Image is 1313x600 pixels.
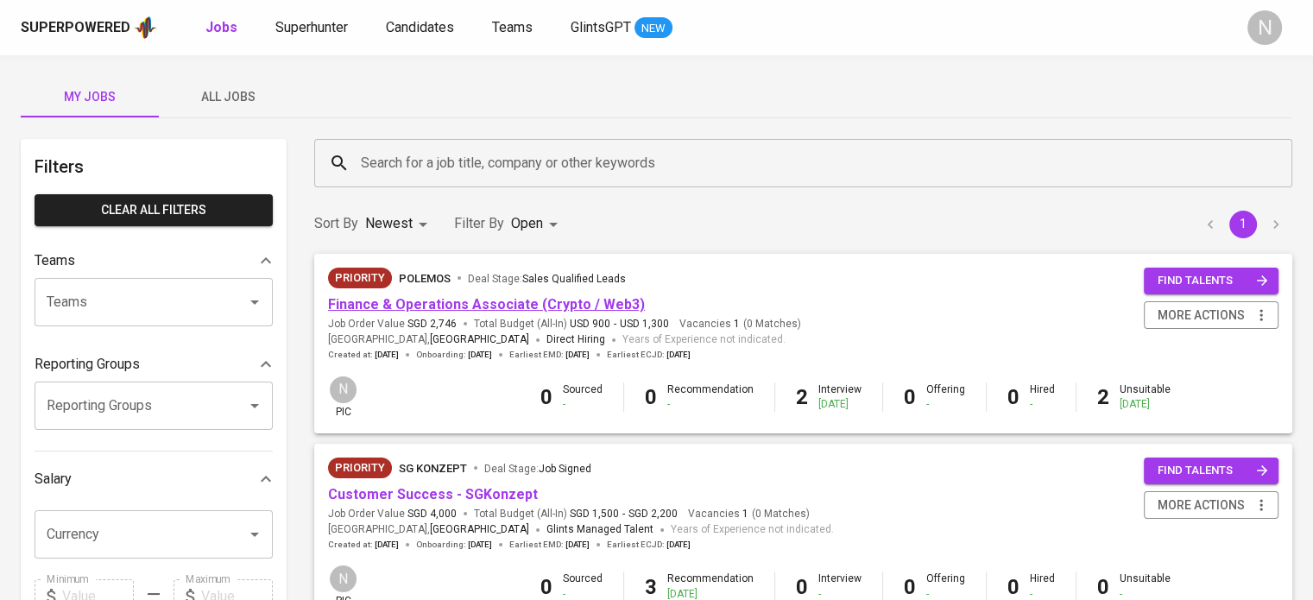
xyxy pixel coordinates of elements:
span: Years of Experience not indicated. [622,332,786,349]
span: [GEOGRAPHIC_DATA] , [328,521,529,539]
div: Reporting Groups [35,347,273,382]
p: Salary [35,469,72,489]
b: 0 [904,575,916,599]
div: New Job received from Demand Team [328,268,392,288]
span: find talents [1158,461,1268,481]
span: [DATE] [468,349,492,361]
b: 0 [904,385,916,409]
a: GlintsGPT NEW [571,17,672,39]
b: 2 [796,385,808,409]
div: Salary [35,462,273,496]
b: 0 [1007,575,1019,599]
span: USD 1,300 [620,317,669,332]
span: SGD 2,746 [407,317,457,332]
p: Filter By [454,213,504,234]
a: Teams [492,17,536,39]
span: Polemos [399,272,451,285]
span: GlintsGPT [571,19,631,35]
span: 1 [731,317,740,332]
button: Open [243,522,267,546]
span: 1 [740,507,748,521]
div: Newest [365,208,433,240]
span: [DATE] [565,539,590,551]
span: find talents [1158,271,1268,291]
p: Teams [35,250,75,271]
span: Total Budget (All-In) [474,317,669,332]
p: Newest [365,213,413,234]
span: Created at : [328,539,399,551]
div: Offering [926,382,965,412]
span: Earliest EMD : [509,349,590,361]
b: 0 [645,385,657,409]
button: Open [243,290,267,314]
span: Clear All filters [48,199,259,221]
button: more actions [1144,491,1278,520]
span: SGD 2,200 [628,507,678,521]
span: Open [511,215,543,231]
div: - [563,397,603,412]
span: All Jobs [169,86,287,108]
div: N [1247,10,1282,45]
button: Clear All filters [35,194,273,226]
h6: Filters [35,153,273,180]
span: NEW [634,20,672,37]
span: Vacancies ( 0 Matches ) [688,507,810,521]
a: Customer Success - SGKonzept [328,486,538,502]
span: Earliest ECJD : [607,539,691,551]
div: - [667,397,754,412]
div: New Job received from Demand Team [328,458,392,478]
div: Unsuitable [1120,382,1171,412]
div: N [328,375,358,405]
button: find talents [1144,458,1278,484]
span: Job Order Value [328,507,457,521]
span: [DATE] [375,539,399,551]
span: [GEOGRAPHIC_DATA] , [328,332,529,349]
span: SGD 1,500 [570,507,619,521]
a: Jobs [205,17,241,39]
span: SGD 4,000 [407,507,457,521]
b: 0 [1007,385,1019,409]
div: Superpowered [21,18,130,38]
div: Teams [35,243,273,278]
span: Created at : [328,349,399,361]
span: Years of Experience not indicated. [671,521,834,539]
span: Teams [492,19,533,35]
span: [GEOGRAPHIC_DATA] [430,521,529,539]
a: Superpoweredapp logo [21,15,157,41]
span: [DATE] [375,349,399,361]
span: Superhunter [275,19,348,35]
span: [GEOGRAPHIC_DATA] [430,332,529,349]
span: Direct Hiring [546,333,605,345]
span: - [614,317,616,332]
b: 0 [796,575,808,599]
span: Priority [328,269,392,287]
span: Onboarding : [416,349,492,361]
span: SG Konzept [399,462,467,475]
span: Earliest EMD : [509,539,590,551]
span: USD 900 [570,317,610,332]
span: Job Signed [539,463,591,475]
div: pic [328,375,358,420]
div: - [926,397,965,412]
div: [DATE] [1120,397,1171,412]
span: [DATE] [666,539,691,551]
div: [DATE] [818,397,862,412]
span: Deal Stage : [484,463,591,475]
span: - [622,507,625,521]
span: more actions [1158,305,1245,326]
span: Earliest ECJD : [607,349,691,361]
button: more actions [1144,301,1278,330]
b: 0 [540,385,552,409]
div: Sourced [563,382,603,412]
p: Sort By [314,213,358,234]
span: Total Budget (All-In) [474,507,678,521]
div: Hired [1030,382,1055,412]
span: more actions [1158,495,1245,516]
b: 0 [540,575,552,599]
b: 0 [1097,575,1109,599]
a: Finance & Operations Associate (Crypto / Web3) [328,296,645,313]
button: page 1 [1229,211,1257,238]
b: 3 [645,575,657,599]
span: Deal Stage : [468,273,626,285]
div: Recommendation [667,382,754,412]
